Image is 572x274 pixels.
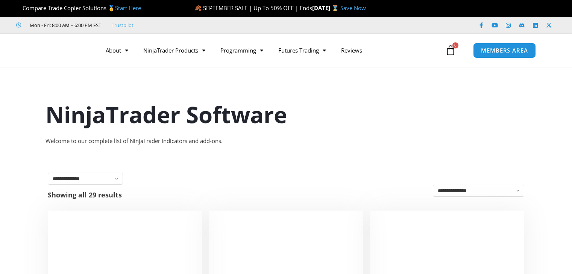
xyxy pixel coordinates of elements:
span: Mon - Fri: 8:00 AM – 6:00 PM EST [28,21,101,30]
a: Start Here [115,4,141,12]
h1: NinjaTrader Software [46,99,527,130]
a: MEMBERS AREA [473,43,536,58]
select: Shop order [433,185,524,197]
span: Compare Trade Copier Solutions 🥇 [16,4,141,12]
span: 🍂 SEPTEMBER SALE | Up To 50% OFF | Ends [194,4,312,12]
a: Save Now [340,4,366,12]
a: Reviews [334,42,370,59]
a: 0 [434,39,467,61]
span: 0 [452,42,458,48]
a: Trustpilot [112,21,134,30]
a: About [98,42,136,59]
nav: Menu [98,42,443,59]
a: Futures Trading [271,42,334,59]
p: Showing all 29 results [48,191,122,198]
div: Welcome to our complete list of NinjaTrader indicators and add-ons. [46,136,527,146]
img: LogoAI | Affordable Indicators – NinjaTrader [11,37,92,64]
strong: [DATE] ⌛ [312,4,340,12]
img: 🏆 [17,5,22,11]
a: NinjaTrader Products [136,42,213,59]
a: Programming [213,42,271,59]
span: MEMBERS AREA [481,48,528,53]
